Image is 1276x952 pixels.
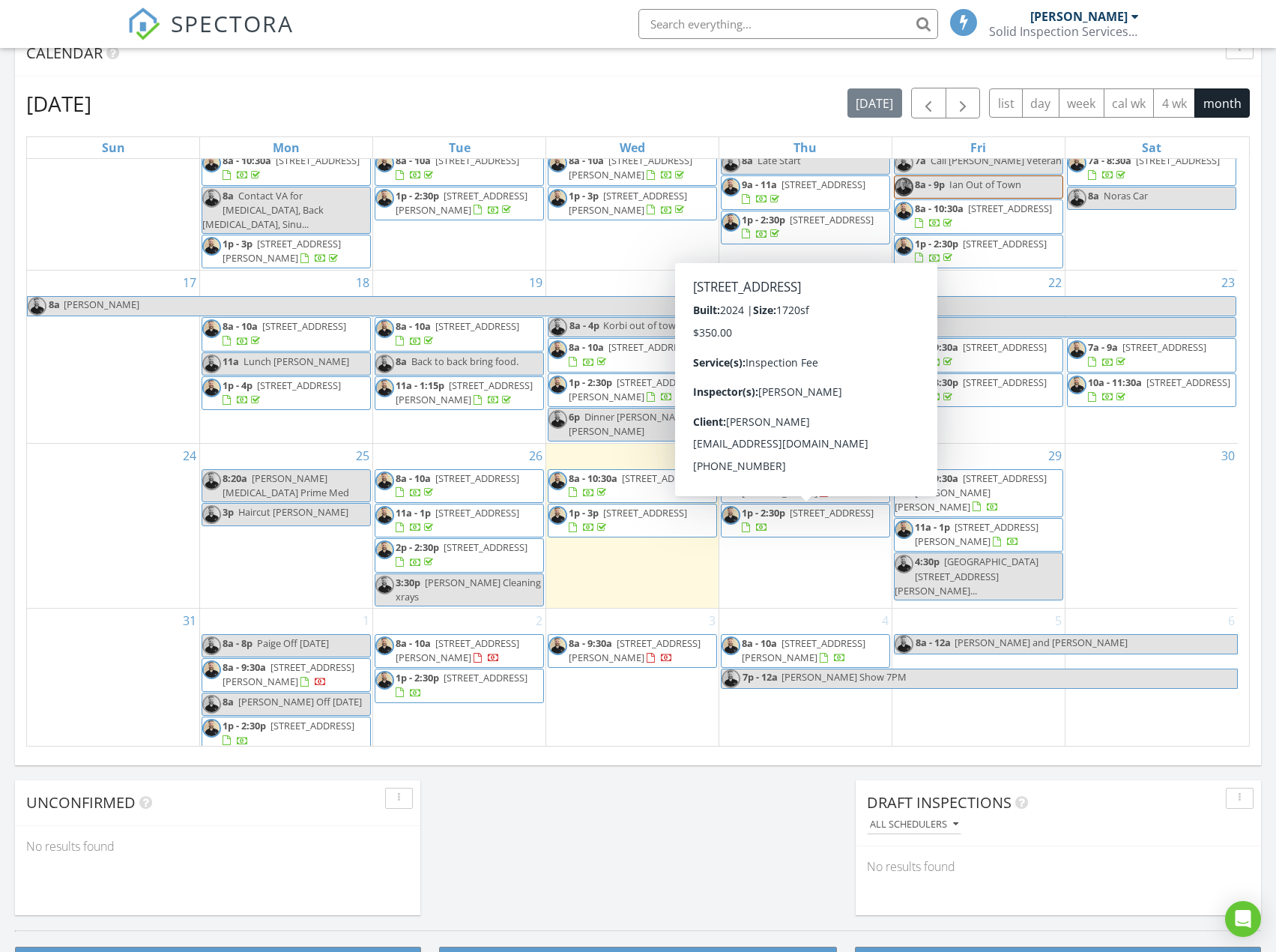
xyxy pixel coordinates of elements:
img: img_0062.jpg [722,340,740,359]
span: 8a [396,355,407,368]
span: 8a - 10:30a [569,472,617,485]
span: [STREET_ADDRESS][PERSON_NAME] [223,660,354,688]
span: Noras Car [1104,189,1148,202]
img: img_0062.jpg [548,189,567,208]
a: 11a - 1p [STREET_ADDRESS] [396,506,519,534]
span: [STREET_ADDRESS][PERSON_NAME] [569,189,687,217]
img: img_0062.jpg [375,540,394,559]
img: img_0062.jpg [548,318,567,337]
a: 8a - 9:30a [STREET_ADDRESS][PERSON_NAME] [223,660,354,688]
span: 8a - 10:30a [915,202,964,215]
a: 8a - 10:30a [STREET_ADDRESS] [894,199,1063,233]
img: img_0062.jpg [722,506,740,525]
span: 8a - 10a [569,340,604,354]
img: img_0062.jpg [548,636,567,655]
td: Go to September 5, 2025 [892,609,1065,753]
td: Go to August 12, 2025 [373,105,546,271]
a: 8a - 10a [STREET_ADDRESS][PERSON_NAME] [742,636,865,664]
span: Call [PERSON_NAME] Veteran [931,154,1062,167]
span: SPECTORA [171,7,294,39]
span: [STREET_ADDRESS] [968,202,1052,215]
img: img_0062.jpg [722,154,740,172]
span: [STREET_ADDRESS][PERSON_NAME] [396,636,519,664]
a: 8a - 10a [STREET_ADDRESS] [223,319,346,347]
span: [STREET_ADDRESS] [1146,376,1230,389]
img: img_0062.jpg [375,576,394,594]
button: month [1194,88,1250,118]
span: [STREET_ADDRESS] [963,237,1047,250]
span: 7a - 9a [1088,340,1118,354]
img: img_0062.jpg [895,635,913,654]
img: img_0062.jpg [548,376,567,394]
span: [STREET_ADDRESS][PERSON_NAME] [396,189,527,217]
a: 1p - 4p [STREET_ADDRESS] [223,379,341,406]
div: Solid Inspection Services LLC [989,24,1139,39]
span: [STREET_ADDRESS][PERSON_NAME] [742,472,865,499]
span: 11a [223,355,239,368]
a: 8a - 10a [STREET_ADDRESS][PERSON_NAME] [721,469,890,503]
a: Go to August 23, 2025 [1218,271,1238,295]
img: img_0062.jpg [202,379,221,397]
span: 1p - 3p [223,237,253,250]
span: [PERSON_NAME] Cleaning xrays [396,576,541,603]
a: 11a - 1:15p [STREET_ADDRESS][PERSON_NAME] [396,379,533,406]
a: 7a - 9a [STREET_ADDRESS] [1067,338,1236,372]
span: 9a - 11a [742,178,777,191]
span: [STREET_ADDRESS] [435,319,519,333]
a: 8a - 10a [STREET_ADDRESS][PERSON_NAME] [396,636,519,664]
button: day [1022,88,1059,118]
img: img_0062.jpg [722,636,740,655]
span: 1p - 2:30p [742,213,785,226]
a: 8a - 10a [STREET_ADDRESS][PERSON_NAME] [375,634,544,668]
a: 1p - 3p [STREET_ADDRESS][PERSON_NAME] [202,235,371,268]
span: 8:20a [223,472,247,485]
span: 8a - 12a [915,635,952,654]
a: Go to August 31, 2025 [180,609,199,633]
button: cal wk [1104,88,1155,118]
a: 8a - 10a [STREET_ADDRESS][PERSON_NAME] [548,151,717,185]
a: 8a - 10:30a [STREET_ADDRESS] [569,472,706,499]
a: 11a - 1p [STREET_ADDRESS][PERSON_NAME] [915,520,1038,548]
a: Sunday [99,137,128,158]
a: 1p - 2:30p [STREET_ADDRESS] [721,211,890,244]
a: 10a - 11:30a [STREET_ADDRESS] [1088,376,1230,403]
a: 8a - 10a [STREET_ADDRESS] [375,151,544,185]
a: Wednesday [617,137,648,158]
img: img_0062.jpg [895,520,913,539]
a: 1p - 2:30p [STREET_ADDRESS] [742,213,874,241]
span: [STREET_ADDRESS] [435,506,519,519]
img: img_0062.jpg [375,506,394,525]
a: 1p - 2:30p [STREET_ADDRESS] [742,506,874,534]
span: 3:30p [396,576,420,589]
a: 10a - 11:30a [STREET_ADDRESS] [1067,373,1236,407]
td: Go to September 4, 2025 [719,609,892,753]
span: 8a - 9:30a [915,472,958,485]
span: 1p - 3:30p [915,376,958,389]
span: 8a - 10a [742,636,777,650]
td: Go to September 6, 2025 [1065,609,1238,753]
img: img_0062.jpg [202,319,221,338]
a: 8a - 10a [STREET_ADDRESS] [202,317,371,351]
a: 8a - 9:30a [STREET_ADDRESS][PERSON_NAME][PERSON_NAME] [894,469,1063,518]
a: 11a - 1p [STREET_ADDRESS][PERSON_NAME] [894,518,1063,552]
img: img_0062.jpg [722,400,740,418]
span: [STREET_ADDRESS] [444,540,527,554]
a: 8a - 9:30a [STREET_ADDRESS] [742,340,874,368]
a: 8a - 10a [STREET_ADDRESS][PERSON_NAME] [721,634,890,668]
a: 1p - 2:30p [STREET_ADDRESS][PERSON_NAME] [548,373,717,407]
img: img_0062.jpg [548,410,567,429]
a: 8a - 10a [STREET_ADDRESS] [396,472,519,499]
span: [STREET_ADDRESS][PERSON_NAME] [569,376,701,403]
a: 7a - 9a [STREET_ADDRESS] [1088,340,1206,368]
a: 8a - 9:30a [STREET_ADDRESS][PERSON_NAME][PERSON_NAME] [895,472,1047,513]
span: 1p - 2:30p [742,506,785,519]
input: Search everything... [638,9,938,39]
button: week [1059,88,1104,118]
span: 7a [915,154,926,167]
td: Go to August 21, 2025 [719,271,892,443]
span: 8a - 10a [396,154,431,167]
img: img_0062.jpg [548,472,567,490]
span: [STREET_ADDRESS][PERSON_NAME] [742,636,865,664]
img: img_0062.jpg [375,472,394,490]
img: img_0062.jpg [895,154,913,172]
